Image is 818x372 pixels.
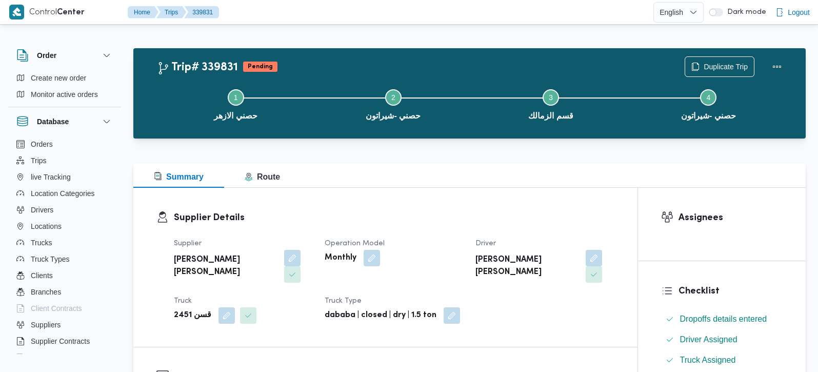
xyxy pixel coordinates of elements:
button: Trips [12,152,117,169]
b: Pending [248,64,273,70]
span: Truck Assigned [680,354,736,366]
span: Create new order [31,72,86,84]
h3: Checklist [679,284,783,298]
button: Drivers [12,202,117,218]
div: Database [8,136,121,358]
button: Home [128,6,158,18]
button: Clients [12,267,117,284]
span: Trips [31,154,47,167]
span: Devices [31,351,56,364]
span: حصني -شيراتون [681,110,736,122]
button: Orders [12,136,117,152]
button: حصني -شيراتون [630,77,787,130]
div: Order [8,70,121,107]
b: dababa | closed | dry | 1.5 ton [325,309,436,322]
button: Duplicate Trip [685,56,754,77]
button: Order [16,49,113,62]
button: Suppliers [12,317,117,333]
h3: Order [37,49,56,62]
span: 2 [391,93,395,102]
span: Truck [174,298,192,304]
span: Location Categories [31,187,95,200]
button: Dropoffs details entered [662,311,783,327]
span: Logout [788,6,810,18]
span: Suppliers [31,319,61,331]
button: Devices [12,349,117,366]
button: Location Categories [12,185,117,202]
button: Supplier Contracts [12,333,117,349]
span: Driver [475,240,496,247]
button: حصني -شيراتون [314,77,472,130]
span: Clients [31,269,53,282]
button: Create new order [12,70,117,86]
button: Trucks [12,234,117,251]
span: Orders [31,138,53,150]
img: X8yXhbKr1z7QwAAAABJRU5ErkJggg== [9,5,24,19]
span: Driver Assigned [680,335,737,344]
button: حصني الازهر [157,77,314,130]
b: [PERSON_NAME] [PERSON_NAME] [174,254,277,279]
span: حصني -شيراتون [366,110,421,122]
span: 4 [706,93,710,102]
span: Supplier Contracts [31,335,90,347]
span: Truck Assigned [680,356,736,364]
span: Driver Assigned [680,334,737,346]
h2: Trip# 339831 [157,61,238,74]
span: Operation Model [325,240,385,247]
button: Monitor active orders [12,86,117,103]
button: Truck Types [12,251,117,267]
span: Duplicate Trip [704,61,748,73]
span: Locations [31,220,62,232]
span: حصني الازهر [214,110,257,122]
button: Locations [12,218,117,234]
h3: Assignees [679,211,783,225]
button: Database [16,115,113,128]
span: Supplier [174,240,202,247]
h3: Supplier Details [174,211,614,225]
button: Driver Assigned [662,331,783,348]
span: قسم الزمالك [528,110,573,122]
span: live Tracking [31,171,71,183]
button: Branches [12,284,117,300]
b: Center [57,9,85,16]
b: [PERSON_NAME] [PERSON_NAME] [475,254,578,279]
span: Summary [154,172,204,181]
h3: Database [37,115,69,128]
button: Client Contracts [12,300,117,317]
button: Truck Assigned [662,352,783,368]
span: Truck Type [325,298,362,304]
button: قسم الزمالك [472,77,630,130]
span: Dark mode [723,8,766,16]
b: Monthly [325,252,356,264]
span: Branches [31,286,61,298]
span: 1 [234,93,238,102]
button: Actions [767,56,787,77]
span: Drivers [31,204,53,216]
span: Monitor active orders [31,88,98,101]
span: Pending [243,62,277,72]
span: Dropoffs details entered [680,313,767,325]
button: 339831 [184,6,219,18]
span: Trucks [31,237,52,249]
span: Truck Types [31,253,69,265]
button: Logout [771,2,814,23]
span: Route [245,172,280,181]
span: Client Contracts [31,302,82,315]
b: قسن 2451 [174,309,211,322]
button: live Tracking [12,169,117,185]
button: Trips [156,6,186,18]
span: 3 [549,93,553,102]
span: Dropoffs details entered [680,315,767,323]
